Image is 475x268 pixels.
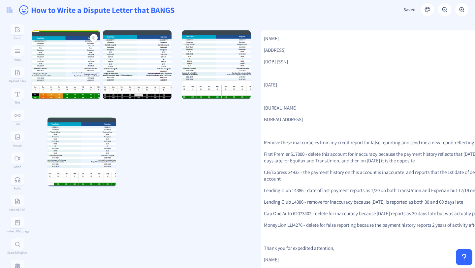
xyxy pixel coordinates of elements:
img: logo.svg [7,7,13,13]
span: Saved [403,7,416,13]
